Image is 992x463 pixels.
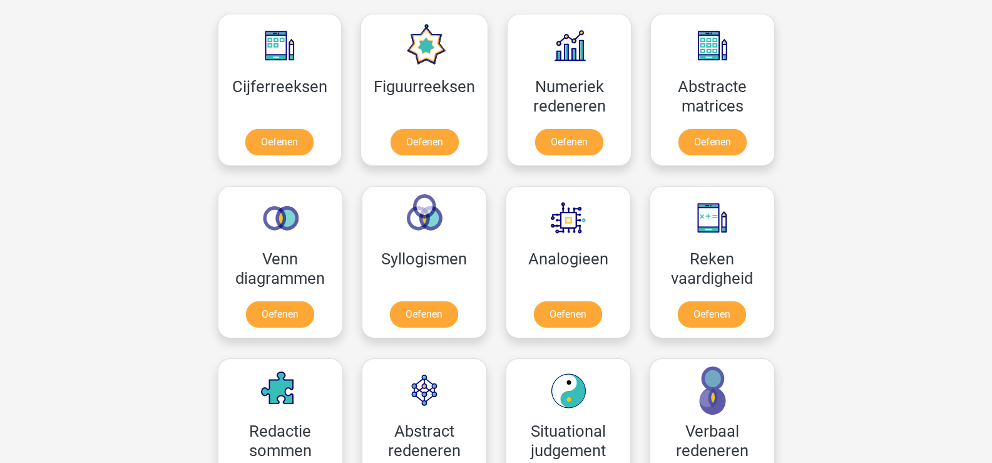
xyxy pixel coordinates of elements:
a: Oefenen [678,129,747,155]
a: Oefenen [391,129,459,155]
a: Oefenen [390,301,458,328]
a: Oefenen [535,129,603,155]
a: Oefenen [534,301,602,328]
a: Oefenen [246,301,314,328]
a: Oefenen [245,129,314,155]
a: Oefenen [678,301,746,328]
